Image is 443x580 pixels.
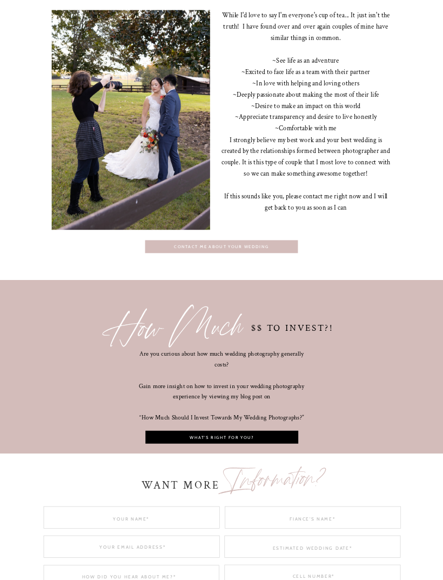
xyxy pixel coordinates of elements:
a: Are you curious about how much wedding photography generally costs?Gain more insight on how to in... [137,349,307,388]
p: Are you curious about how much wedding photography generally costs? Gain more insight on how to i... [137,349,307,388]
a: Information? [224,460,328,495]
a: What's right for you? [147,434,297,441]
h2: Want more [126,479,236,489]
p: While I'd love to say I'm everyone's cup of tea... It just isn't the truth! I have found over and... [220,10,392,230]
a: How Much [109,300,317,354]
a: contact me about your wedding [147,244,296,250]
